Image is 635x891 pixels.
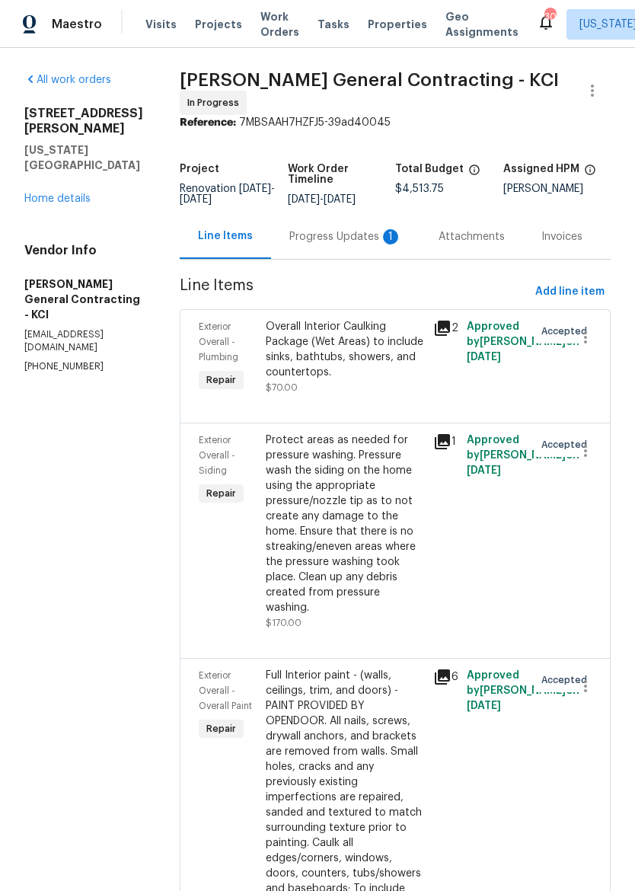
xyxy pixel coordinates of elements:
[383,229,398,244] div: 1
[200,372,242,388] span: Repair
[288,194,356,205] span: -
[503,164,579,174] h5: Assigned HPM
[266,319,424,380] div: Overall Interior Caulking Package (Wet Areas) to include sinks, bathtubs, showers, and countertops.
[317,19,349,30] span: Tasks
[529,278,611,306] button: Add line item
[199,436,235,475] span: Exterior Overall - Siding
[180,115,611,130] div: 7MBSAAH7HZFJ5-39ad40045
[468,164,480,184] span: The total cost of line items that have been proposed by Opendoor. This sum includes line items th...
[180,184,275,205] span: Renovation
[52,17,102,32] span: Maestro
[467,435,579,476] span: Approved by [PERSON_NAME] on
[467,321,579,362] span: Approved by [PERSON_NAME] on
[24,142,143,173] h5: [US_STATE][GEOGRAPHIC_DATA]
[180,164,219,174] h5: Project
[266,618,302,628] span: $170.00
[541,437,593,452] span: Accepted
[433,668,458,686] div: 6
[266,383,298,392] span: $70.00
[368,17,427,32] span: Properties
[180,117,236,128] b: Reference:
[288,164,396,185] h5: Work Order Timeline
[199,322,238,362] span: Exterior Overall - Plumbing
[503,184,611,194] div: [PERSON_NAME]
[289,229,402,244] div: Progress Updates
[535,283,605,302] span: Add line item
[24,276,143,322] h5: [PERSON_NAME] General Contracting - KCI
[24,243,143,258] h4: Vendor Info
[200,486,242,501] span: Repair
[584,164,596,184] span: The hpm assigned to this work order.
[541,324,593,339] span: Accepted
[324,194,356,205] span: [DATE]
[199,671,252,711] span: Exterior Overall - Overall Paint
[541,672,593,688] span: Accepted
[24,106,143,136] h2: [STREET_ADDRESS][PERSON_NAME]
[439,229,505,244] div: Attachments
[200,721,242,736] span: Repair
[145,17,177,32] span: Visits
[239,184,271,194] span: [DATE]
[288,194,320,205] span: [DATE]
[198,228,253,244] div: Line Items
[445,9,519,40] span: Geo Assignments
[433,433,458,451] div: 1
[180,184,275,205] span: -
[187,95,245,110] span: In Progress
[266,433,424,615] div: Protect areas as needed for pressure washing. Pressure wash the siding on the home using the appr...
[195,17,242,32] span: Projects
[24,75,111,85] a: All work orders
[24,193,91,204] a: Home details
[467,352,501,362] span: [DATE]
[395,164,464,174] h5: Total Budget
[395,184,444,194] span: $4,513.75
[180,194,212,205] span: [DATE]
[467,465,501,476] span: [DATE]
[433,319,458,337] div: 2
[180,71,559,89] span: [PERSON_NAME] General Contracting - KCI
[541,229,582,244] div: Invoices
[467,670,579,711] span: Approved by [PERSON_NAME] on
[544,9,555,24] div: 30
[24,328,143,354] p: [EMAIL_ADDRESS][DOMAIN_NAME]
[260,9,299,40] span: Work Orders
[467,701,501,711] span: [DATE]
[180,278,529,306] span: Line Items
[24,360,143,373] p: [PHONE_NUMBER]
